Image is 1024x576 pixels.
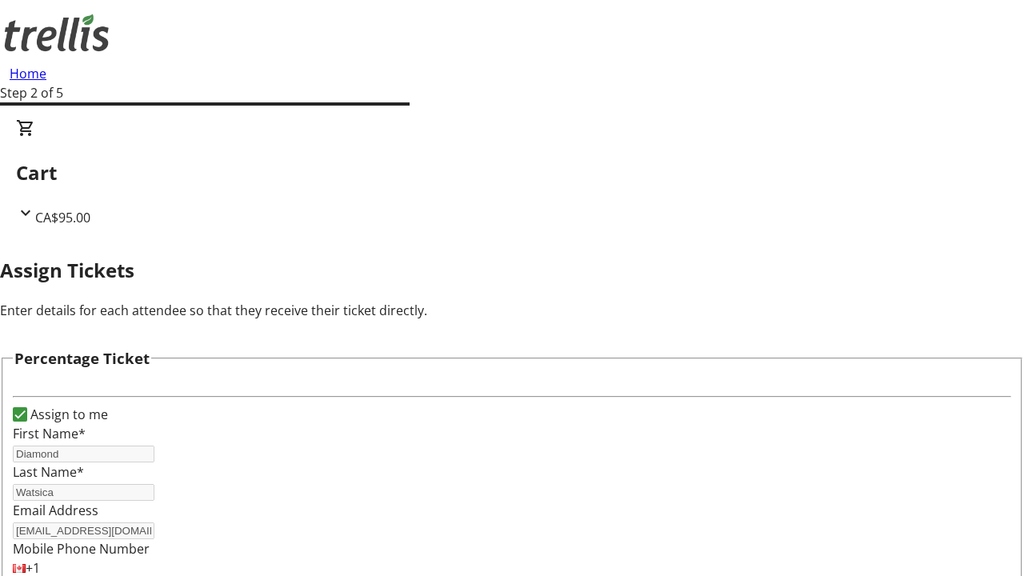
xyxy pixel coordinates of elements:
[13,463,84,481] label: Last Name*
[14,347,150,370] h3: Percentage Ticket
[13,502,98,519] label: Email Address
[13,540,150,558] label: Mobile Phone Number
[35,209,90,226] span: CA$95.00
[13,425,86,442] label: First Name*
[27,405,108,424] label: Assign to me
[16,118,1008,227] div: CartCA$95.00
[16,158,1008,187] h2: Cart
